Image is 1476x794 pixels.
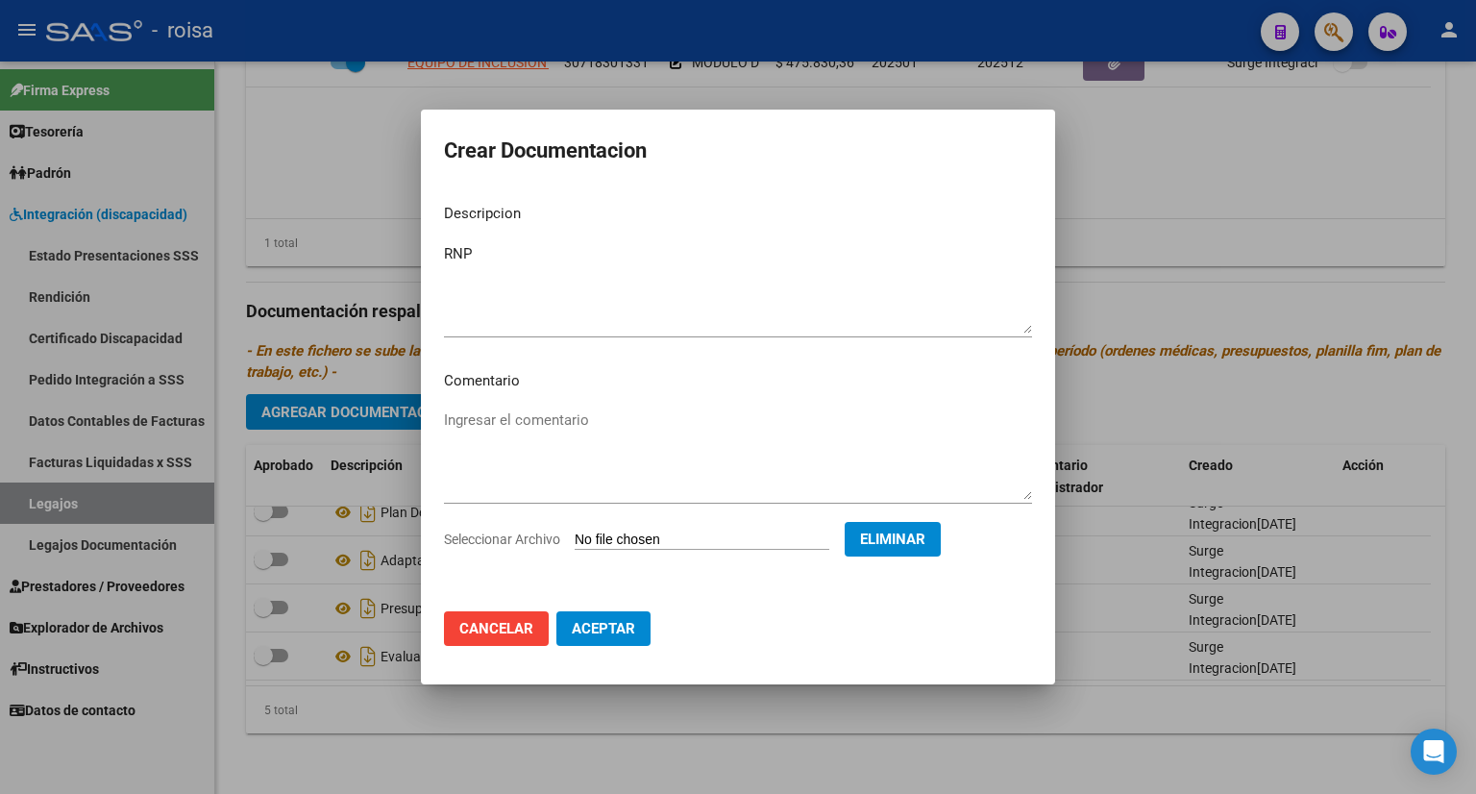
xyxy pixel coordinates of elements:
span: Aceptar [572,620,635,637]
button: Cancelar [444,611,549,646]
p: Descripcion [444,203,1032,225]
p: Comentario [444,370,1032,392]
span: Cancelar [459,620,533,637]
div: Open Intercom Messenger [1411,729,1457,775]
span: Seleccionar Archivo [444,532,560,547]
button: Aceptar [556,611,651,646]
span: Eliminar [860,531,925,548]
h2: Crear Documentacion [444,133,1032,169]
button: Eliminar [845,522,941,557]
